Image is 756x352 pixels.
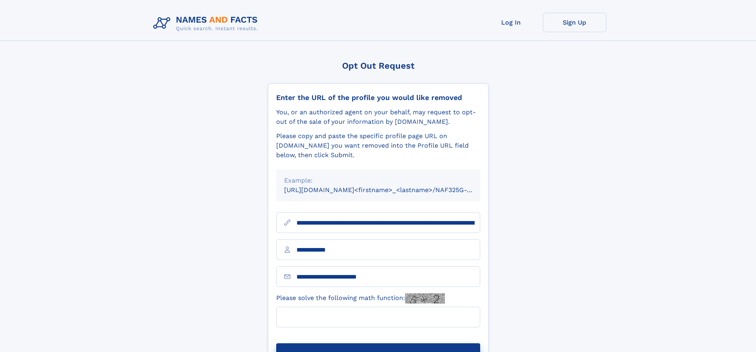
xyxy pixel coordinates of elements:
[276,293,445,304] label: Please solve the following math function:
[543,13,606,32] a: Sign Up
[276,131,480,160] div: Please copy and paste the specific profile page URL on [DOMAIN_NAME] you want removed into the Pr...
[479,13,543,32] a: Log In
[276,108,480,127] div: You, or an authorized agent on your behalf, may request to opt-out of the sale of your informatio...
[150,13,264,34] img: Logo Names and Facts
[284,186,495,194] small: [URL][DOMAIN_NAME]<firstname>_<lastname>/NAF325G-xxxxxxxx
[276,93,480,102] div: Enter the URL of the profile you would like removed
[284,176,472,185] div: Example:
[268,61,489,71] div: Opt Out Request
